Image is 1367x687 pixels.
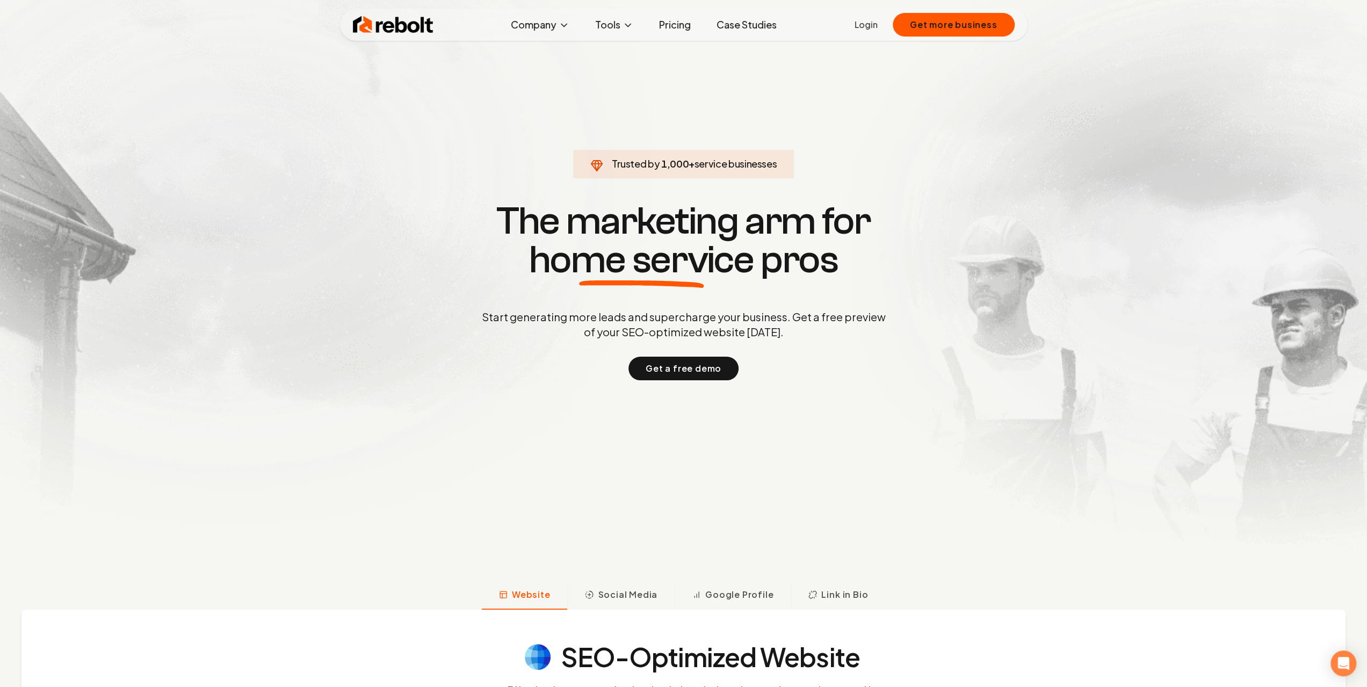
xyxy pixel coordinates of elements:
[661,156,689,171] span: 1,000
[650,14,699,35] a: Pricing
[791,582,885,610] button: Link in Bio
[482,582,568,610] button: Website
[612,157,660,170] span: Trusted by
[855,18,878,31] a: Login
[529,241,754,279] span: home service
[695,157,777,170] span: service businesses
[893,13,1015,37] button: Get more business
[628,357,739,380] button: Get a free demo
[561,644,860,670] h4: SEO-Optimized Website
[353,14,433,35] img: Rebolt Logo
[708,14,785,35] a: Case Studies
[512,588,551,601] span: Website
[598,588,657,601] span: Social Media
[675,582,791,610] button: Google Profile
[426,202,942,279] h1: The marketing arm for pros
[705,588,773,601] span: Google Profile
[567,582,675,610] button: Social Media
[587,14,642,35] button: Tools
[689,157,695,170] span: +
[821,588,868,601] span: Link in Bio
[480,309,888,339] p: Start generating more leads and supercharge your business. Get a free preview of your SEO-optimiz...
[502,14,578,35] button: Company
[1330,650,1356,676] div: Open Intercom Messenger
